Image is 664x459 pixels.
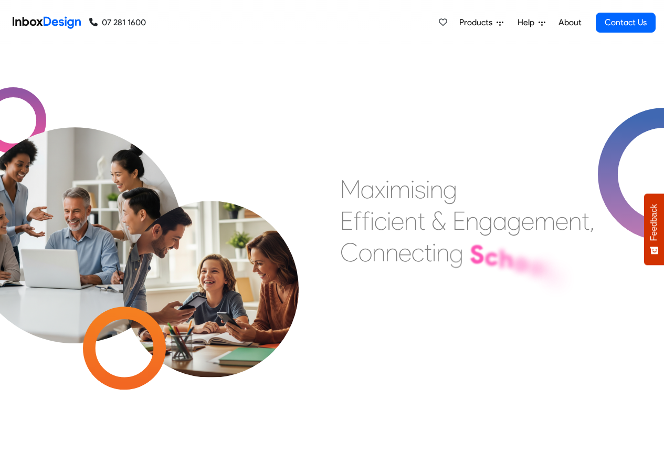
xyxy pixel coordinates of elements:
div: g [449,237,463,269]
div: n [404,205,417,237]
div: a [493,205,507,237]
div: m [534,205,555,237]
div: a [361,174,375,205]
div: , [562,266,570,297]
div: M [340,174,361,205]
div: i [426,174,430,205]
div: i [385,174,389,205]
div: t [582,205,589,237]
span: Feedback [649,204,659,241]
div: S [470,239,484,270]
div: o [513,246,528,278]
div: t [424,237,432,268]
div: m [389,174,410,205]
div: n [466,205,479,237]
a: Contact Us [596,13,656,33]
a: About [555,12,584,33]
a: Help [513,12,550,33]
div: e [391,205,404,237]
div: e [398,237,412,268]
div: s [550,260,562,291]
div: g [507,205,521,237]
div: E [452,205,466,237]
div: Maximising Efficient & Engagement, Connecting Schools, Families, and Students. [340,174,595,331]
div: i [387,205,391,237]
span: Help [518,16,539,29]
div: l [543,254,550,286]
div: n [372,237,385,268]
div: i [370,205,374,237]
div: o [359,237,372,268]
div: g [479,205,493,237]
a: Products [455,12,508,33]
div: i [432,237,436,268]
div: e [555,205,568,237]
div: t [417,205,425,237]
div: s [415,174,426,205]
div: n [568,205,582,237]
span: Products [459,16,497,29]
div: e [521,205,534,237]
div: x [375,174,385,205]
div: h [499,243,513,274]
img: parents_with_child.png [101,157,321,378]
div: f [353,205,362,237]
div: c [484,241,499,272]
div: i [410,174,415,205]
div: o [528,250,543,282]
div: E [340,205,353,237]
div: , [589,205,595,237]
div: C [340,237,359,268]
div: & [431,205,446,237]
div: g [443,174,457,205]
div: c [412,237,424,268]
div: f [362,205,370,237]
div: c [374,205,387,237]
div: n [430,174,443,205]
a: 07 281 1600 [89,16,146,29]
div: n [385,237,398,268]
button: Feedback - Show survey [644,193,664,265]
div: n [436,237,449,268]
